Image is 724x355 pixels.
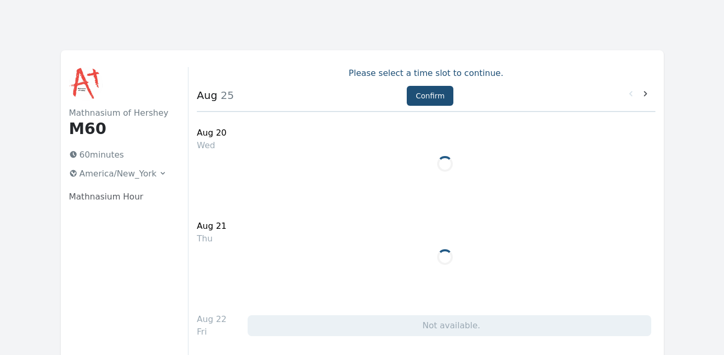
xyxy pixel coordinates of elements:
[197,232,227,245] div: Thu
[197,67,655,80] p: Please select a time slot to continue.
[197,313,227,326] div: Aug 22
[65,147,172,163] p: 60 minutes
[69,191,172,203] p: Mathnasium Hour
[65,165,172,182] button: America/New_York
[197,127,227,139] div: Aug 20
[69,107,172,119] h2: Mathnasium of Hershey
[217,89,234,102] span: 25
[248,315,651,336] div: Not available.
[407,86,453,106] button: Confirm
[69,119,172,138] h1: M60
[197,326,227,338] div: Fri
[197,89,217,102] strong: Aug
[197,220,227,232] div: Aug 21
[197,139,227,152] div: Wed
[69,67,103,101] img: Mathnasium of Hershey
